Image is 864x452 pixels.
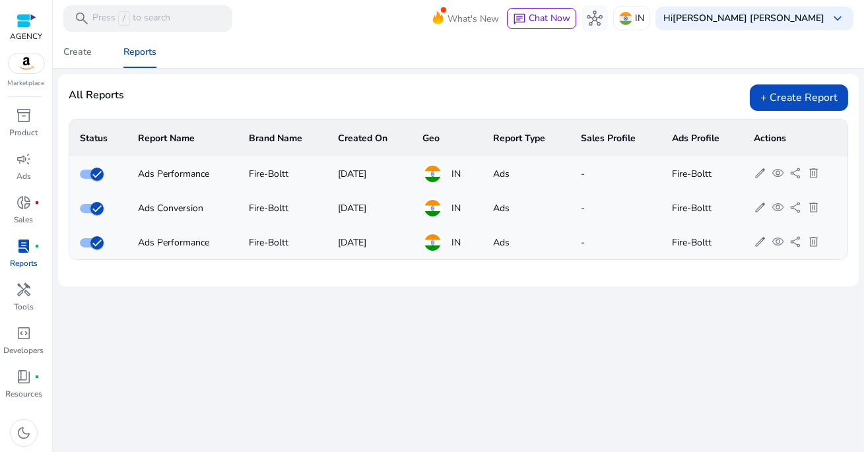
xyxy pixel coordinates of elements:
[807,201,820,214] span: delete
[238,156,327,191] td: Fire-Boltt
[16,151,32,167] span: campaign
[14,301,34,313] p: Tools
[16,425,32,441] span: dark_mode
[16,108,32,123] span: inventory_2
[772,201,784,214] span: visibility
[772,167,784,179] span: visibility
[69,89,124,102] h4: All Reports
[422,198,473,218] div: IN
[754,132,837,145] p: Actions
[138,236,227,249] div: Ads Performance
[789,236,802,248] span: share
[338,132,401,145] p: Created On
[807,236,820,248] span: delete
[80,132,117,145] p: Status
[483,156,571,191] td: Ads
[9,53,44,73] img: amazon.svg
[587,11,603,26] span: hub
[772,236,784,248] span: visibility
[238,225,327,259] td: Fire-Boltt
[570,225,661,259] td: -
[16,195,32,210] span: donut_small
[494,132,560,145] p: Report Type
[34,200,40,205] span: fiber_manual_record
[661,156,743,191] td: Fire-Boltt
[635,7,644,30] p: IN
[422,232,473,253] div: IN
[10,257,38,269] p: Reports
[507,8,576,29] button: chatChat Now
[582,5,608,32] button: hub
[10,30,42,42] p: AGENCY
[118,11,130,26] span: /
[17,170,31,182] p: Ads
[327,156,412,191] td: [DATE]
[789,201,802,214] span: share
[581,132,651,145] p: Sales Profile
[754,167,766,179] span: edit
[238,191,327,225] td: Fire-Boltt
[422,164,473,184] div: IN
[138,167,227,181] div: Ads Performance
[619,12,632,25] img: in.svg
[249,132,317,145] p: Brand Name
[5,388,42,400] p: Resources
[661,225,743,259] td: Fire-Boltt
[663,14,824,23] p: Hi
[16,282,32,298] span: handyman
[448,7,499,30] span: What's New
[92,11,170,26] p: Press to search
[327,225,412,259] td: [DATE]
[513,13,526,26] span: chat
[750,84,848,111] div: + Create Report
[74,11,90,26] span: search
[789,167,802,179] span: share
[570,156,661,191] td: -
[34,243,40,249] span: fiber_manual_record
[661,191,743,225] td: Fire-Boltt
[754,201,766,214] span: edit
[422,132,473,145] p: Geo
[138,201,227,215] div: Ads Conversion
[123,48,156,57] div: Reports
[673,12,824,24] b: [PERSON_NAME] [PERSON_NAME]
[63,48,92,57] div: Create
[10,127,38,139] p: Product
[15,214,34,226] p: Sales
[483,225,571,259] td: Ads
[327,191,412,225] td: [DATE]
[16,369,32,385] span: book_4
[754,236,766,248] span: edit
[16,325,32,341] span: code_blocks
[8,79,45,88] p: Marketplace
[138,132,227,145] p: Report Name
[807,167,820,179] span: delete
[830,11,846,26] span: keyboard_arrow_down
[529,12,570,24] span: Chat Now
[16,238,32,254] span: lab_profile
[34,374,40,379] span: fiber_manual_record
[672,132,733,145] p: Ads Profile
[570,191,661,225] td: -
[483,191,571,225] td: Ads
[4,344,44,356] p: Developers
